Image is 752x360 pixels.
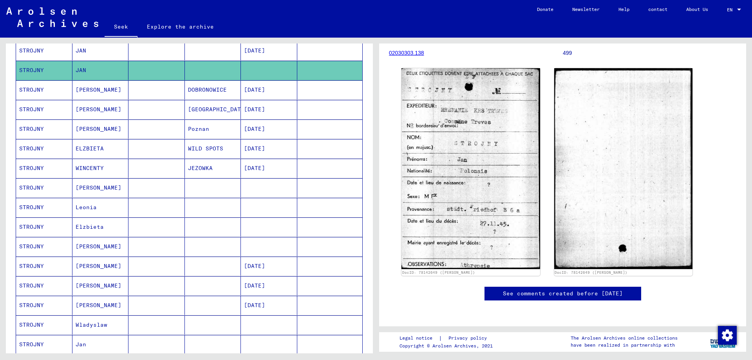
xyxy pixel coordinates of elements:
[19,223,44,230] font: STROJNY
[399,334,439,342] a: Legal notice
[76,86,121,93] font: [PERSON_NAME]
[76,204,97,211] font: Leonia
[76,302,121,309] font: [PERSON_NAME]
[442,334,496,342] a: Privacy policy
[718,326,736,344] div: Change consent
[76,262,121,270] font: [PERSON_NAME]
[555,270,627,275] a: DocID: 78142649 ([PERSON_NAME])
[19,106,44,113] font: STROJNY
[76,341,86,348] font: Jan
[399,343,493,349] font: Copyright © Arolsen Archives, 2021
[19,47,44,54] font: STROJNY
[439,335,442,342] font: |
[105,17,137,38] a: Seek
[402,270,475,275] a: DocID: 78142649 ([PERSON_NAME])
[76,106,121,113] font: [PERSON_NAME]
[19,125,44,132] font: STROJNY
[19,321,44,328] font: STROJNY
[76,223,104,230] font: Elzbieta
[244,125,265,132] font: [DATE]
[618,6,629,12] font: Help
[147,23,214,30] font: Explore the archive
[76,47,86,54] font: JAN
[19,204,44,211] font: STROJNY
[76,282,121,289] font: [PERSON_NAME]
[76,243,121,250] font: [PERSON_NAME]
[571,335,678,341] font: The Arolsen Archives online collections
[19,243,44,250] font: STROJNY
[76,145,104,152] font: ELZBIETA
[563,50,572,56] font: 499
[19,282,44,289] font: STROJNY
[76,184,121,191] font: [PERSON_NAME]
[389,50,424,56] a: 02030303.138
[554,68,693,269] img: 002.jpg
[244,47,265,54] font: [DATE]
[19,262,44,270] font: STROJNY
[503,289,623,298] a: See comments created before [DATE]
[19,145,44,152] font: STROJNY
[244,165,265,172] font: [DATE]
[718,326,737,345] img: Change consent
[648,6,667,12] font: contact
[537,6,553,12] font: Donate
[114,23,128,30] font: Seek
[244,262,265,270] font: [DATE]
[188,125,209,132] font: Poznan
[76,125,121,132] font: [PERSON_NAME]
[19,165,44,172] font: STROJNY
[399,335,432,341] font: Legal notice
[19,86,44,93] font: STROJNY
[19,184,44,191] font: STROJNY
[188,145,223,152] font: WILD SPOTS
[76,165,104,172] font: WINCENTY
[244,145,265,152] font: [DATE]
[6,7,98,27] img: Arolsen_neg.svg
[19,302,44,309] font: STROJNY
[244,86,265,93] font: [DATE]
[244,106,265,113] font: [DATE]
[244,282,265,289] font: [DATE]
[572,6,600,12] font: Newsletter
[76,321,107,328] font: Wladyslaw
[76,67,86,74] font: JAN
[188,165,213,172] font: JEZOWKA
[137,17,223,36] a: Explore the archive
[503,290,623,297] font: See comments created before [DATE]
[188,86,227,93] font: DOBRONOWICE
[448,335,487,341] font: Privacy policy
[727,7,732,13] font: EN
[686,6,708,12] font: About Us
[244,302,265,309] font: [DATE]
[571,342,675,348] font: have been realized in partnership with
[19,341,44,348] font: STROJNY
[709,332,738,351] img: yv_logo.png
[19,67,44,74] font: STROJNY
[188,106,248,113] font: [GEOGRAPHIC_DATA]
[401,68,540,269] img: 001.jpg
